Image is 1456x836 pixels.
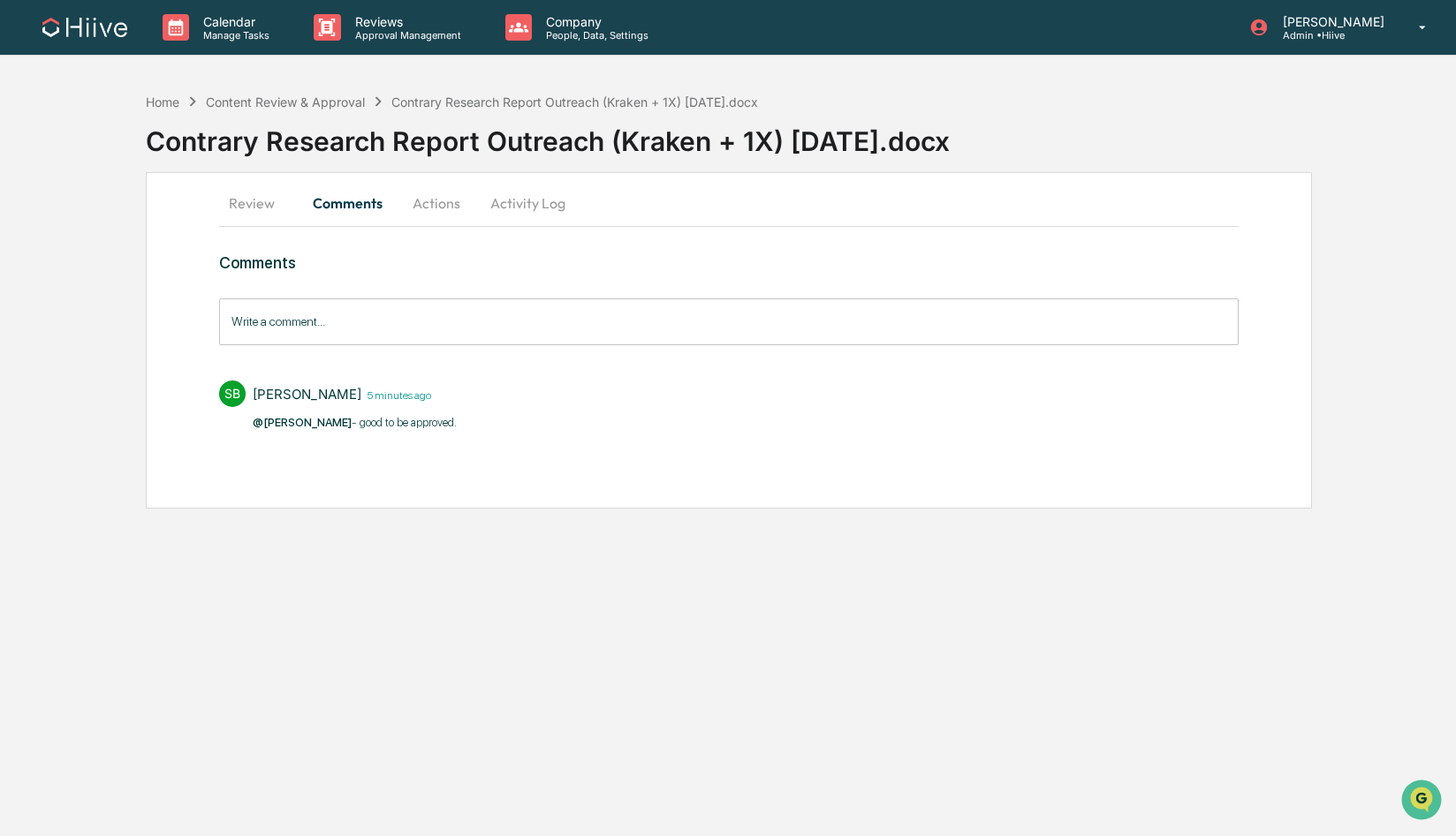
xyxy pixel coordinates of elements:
[146,94,179,109] div: Home
[219,253,1239,272] h3: Comments
[341,14,470,29] p: Reviews
[35,256,111,274] span: Data Lookup
[1399,778,1447,825] iframe: Open customer support
[391,94,758,109] div: Contrary Research Report Outreach (Kraken + 1X) [DATE].docx
[60,153,224,167] div: We're available if you need us!
[532,29,657,41] p: People, Data, Settings
[253,386,361,403] div: [PERSON_NAME]
[1269,29,1393,41] p: Admin • Hiive
[219,380,246,407] div: SB
[361,387,431,402] time: Monday, September 22, 2025 at 1:37:46 PM PDT
[35,222,114,240] span: Preclearance
[18,258,32,272] div: 🔎
[219,182,1239,224] div: secondary tabs example
[146,222,219,240] span: Attestations
[299,182,397,224] button: Comments
[476,182,580,224] button: Activity Log
[121,215,226,247] a: 🗄️Attestations
[42,18,127,37] img: logo
[397,182,476,224] button: Actions
[128,224,142,238] div: 🗄️
[253,414,459,432] p: - good to be approved. ​
[11,215,121,247] a: 🖐️Preclearance
[18,37,322,65] p: How can we help?
[125,298,214,313] a: Powered byPylon
[206,94,365,109] div: Content Review & Approval
[11,249,118,281] a: 🔎Data Lookup
[253,416,352,429] span: @[PERSON_NAME]
[219,182,299,224] button: Review
[189,29,278,41] p: Manage Tasks
[60,135,290,153] div: Start new chat
[176,299,214,313] span: Pylon
[1269,14,1393,29] p: [PERSON_NAME]
[18,135,49,167] img: 1746055101610-c473b297-6a78-478c-a979-82029cc54cd1
[189,14,278,29] p: Calendar
[300,140,322,162] button: Start new chat
[532,14,657,29] p: Company
[341,29,470,41] p: Approval Management
[18,224,32,238] div: 🖐️
[146,111,1456,157] div: Contrary Research Report Outreach (Kraken + 1X) [DATE].docx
